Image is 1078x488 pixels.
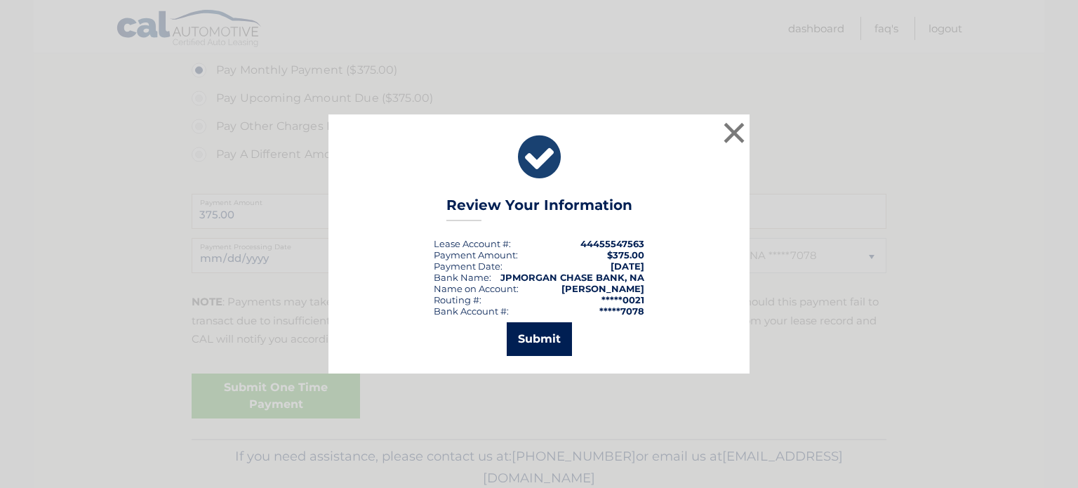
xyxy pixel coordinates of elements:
span: Payment Date [434,261,500,272]
div: Payment Amount: [434,249,518,261]
button: × [720,119,748,147]
strong: 44455547563 [580,238,644,249]
span: [DATE] [611,261,644,272]
h3: Review Your Information [446,197,632,221]
div: Bank Account #: [434,305,509,317]
div: Bank Name: [434,272,491,283]
div: Routing #: [434,294,481,305]
strong: [PERSON_NAME] [561,283,644,294]
button: Submit [507,322,572,356]
strong: JPMORGAN CHASE BANK, NA [500,272,644,283]
div: : [434,261,503,272]
div: Name on Account: [434,283,519,294]
span: $375.00 [607,249,644,261]
div: Lease Account #: [434,238,511,249]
